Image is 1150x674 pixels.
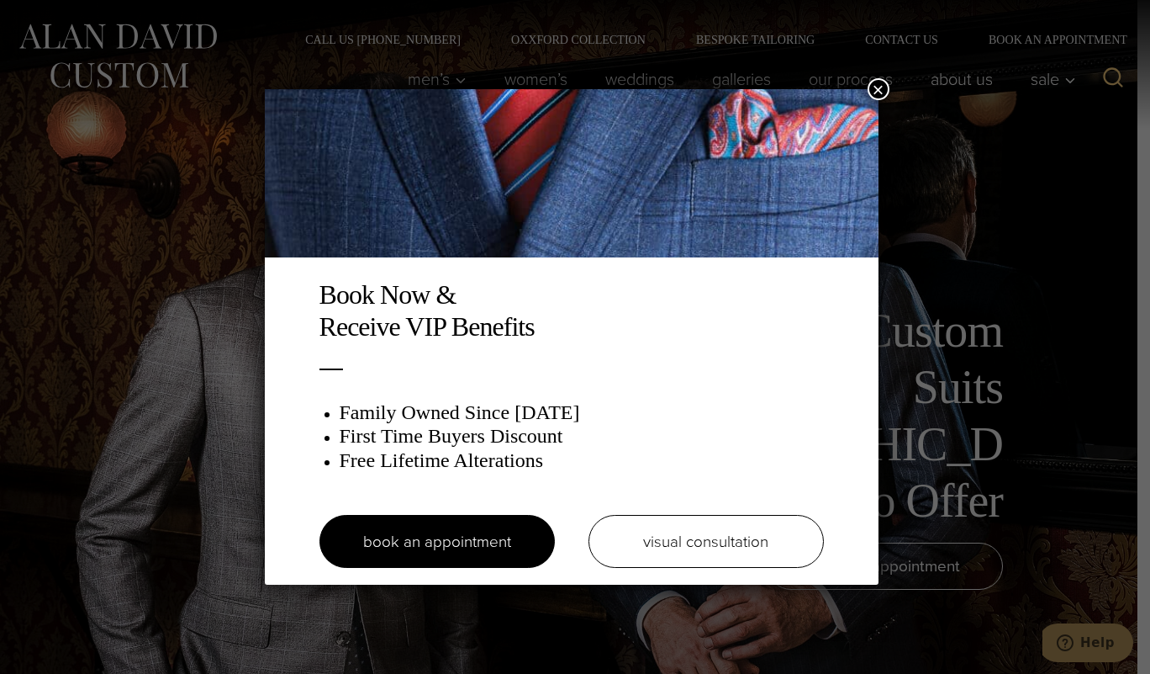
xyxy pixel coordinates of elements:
[340,401,824,425] h3: Family Owned Since [DATE]
[38,12,72,27] span: Help
[588,515,824,568] a: visual consultation
[319,279,824,343] h2: Book Now & Receive VIP Benefits
[319,515,555,568] a: book an appointment
[340,424,824,448] h3: First Time Buyers Discount
[340,448,824,473] h3: Free Lifetime Alterations
[868,78,889,100] button: Close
